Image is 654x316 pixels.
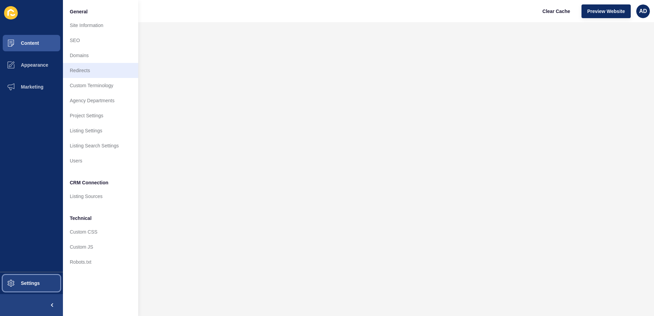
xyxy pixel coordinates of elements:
a: Listing Settings [63,123,138,138]
button: Preview Website [581,4,631,18]
a: Users [63,153,138,168]
a: Robots.txt [63,254,138,269]
span: CRM Connection [70,179,108,186]
a: Project Settings [63,108,138,123]
a: Custom CSS [63,224,138,239]
a: SEO [63,33,138,48]
a: Custom JS [63,239,138,254]
span: General [70,8,88,15]
a: Custom Terminology [63,78,138,93]
span: Clear Cache [542,8,570,15]
a: Listing Search Settings [63,138,138,153]
a: Redirects [63,63,138,78]
span: Preview Website [587,8,625,15]
span: AD [639,8,647,15]
button: Clear Cache [537,4,576,18]
a: Site Information [63,18,138,33]
a: Domains [63,48,138,63]
a: Agency Departments [63,93,138,108]
a: Listing Sources [63,189,138,204]
span: Technical [70,215,92,222]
